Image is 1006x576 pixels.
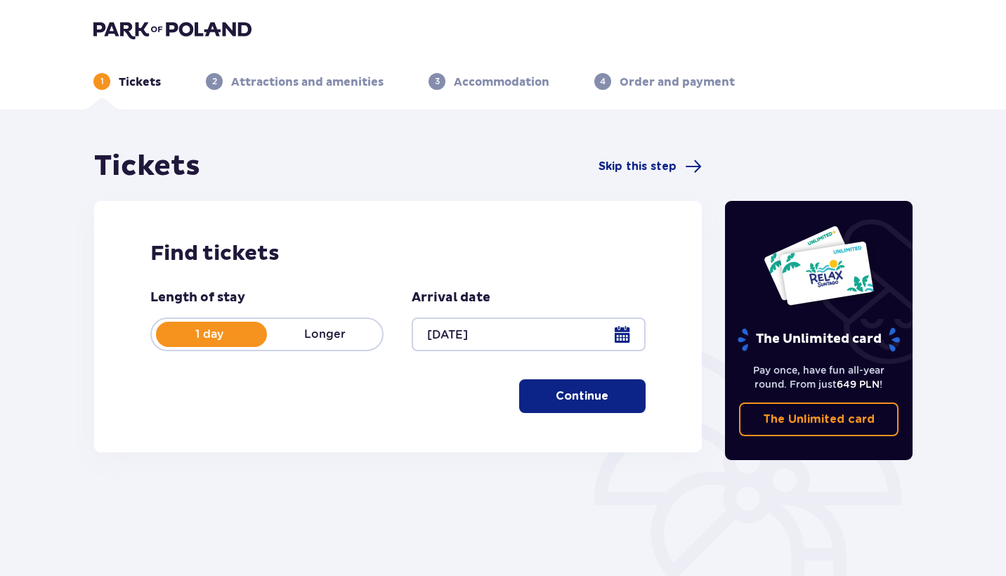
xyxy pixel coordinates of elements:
[599,158,702,175] a: Skip this step
[212,75,217,88] p: 2
[454,74,549,90] p: Accommodation
[435,75,440,88] p: 3
[599,159,677,174] span: Skip this step
[620,74,735,90] p: Order and payment
[739,363,899,391] p: Pay once, have fun all-year round. From just !
[736,327,901,352] p: The Unlimited card
[94,149,200,184] h1: Tickets
[152,327,267,342] p: 1 day
[763,412,875,427] p: The Unlimited card
[600,75,606,88] p: 4
[739,402,899,436] a: The Unlimited card
[231,74,384,90] p: Attractions and amenities
[556,388,608,404] p: Continue
[119,74,161,90] p: Tickets
[150,289,245,306] p: Length of stay
[412,289,490,306] p: Arrival date
[837,379,880,390] span: 649 PLN
[150,240,646,267] h2: Find tickets
[519,379,646,413] button: Continue
[100,75,104,88] p: 1
[93,20,251,39] img: Park of Poland logo
[267,327,382,342] p: Longer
